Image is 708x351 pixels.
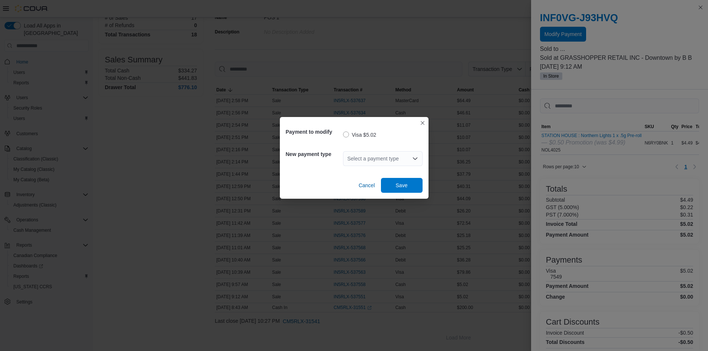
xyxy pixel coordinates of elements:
button: Save [381,178,423,193]
input: Accessible screen reader label [347,154,348,163]
h5: Payment to modify [286,124,342,139]
button: Closes this modal window [418,118,427,127]
span: Cancel [359,182,375,189]
button: Open list of options [412,156,418,162]
span: Save [396,182,408,189]
h5: New payment type [286,147,342,162]
label: Visa $5.02 [343,130,376,139]
button: Cancel [356,178,378,193]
